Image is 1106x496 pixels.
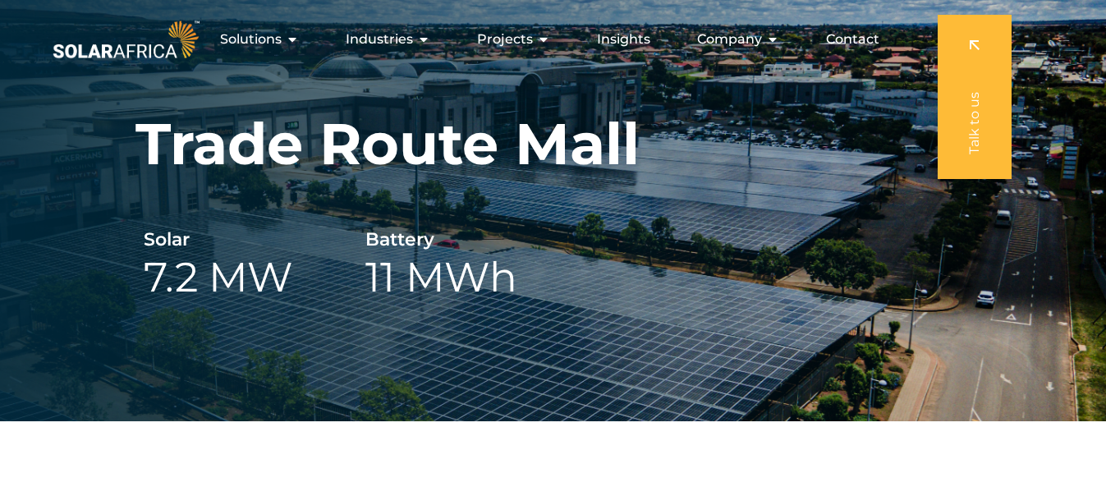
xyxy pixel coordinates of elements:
h6: Solar [144,228,190,251]
span: Solutions [220,30,282,49]
span: Industries [346,30,413,49]
a: Contact [826,30,879,49]
h2: 7.2 MW [144,250,293,304]
a: Insights [597,30,650,49]
h6: Battery [365,228,434,251]
span: Company [697,30,762,49]
nav: Menu [203,23,893,56]
span: Projects [477,30,533,49]
h1: Trade Route Mall [135,109,640,179]
div: Menu Toggle [203,23,893,56]
h2: 11 MWh [365,250,517,304]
